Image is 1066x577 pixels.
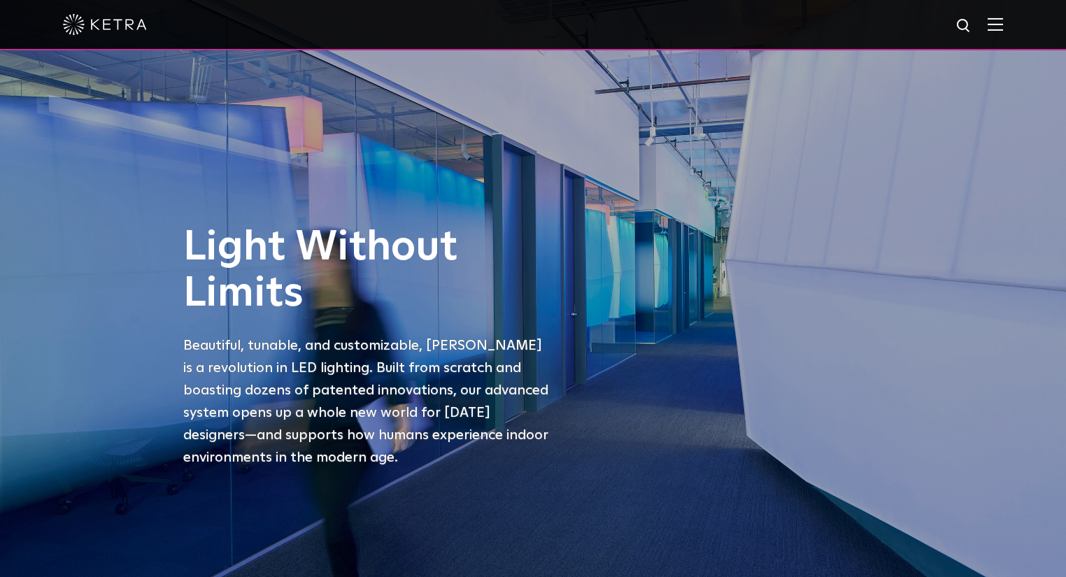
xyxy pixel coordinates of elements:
[183,334,554,469] p: Beautiful, tunable, and customizable, [PERSON_NAME] is a revolution in LED lighting. Built from s...
[183,428,548,464] span: —and supports how humans experience indoor environments in the modern age.
[183,225,554,317] h1: Light Without Limits
[988,17,1003,31] img: Hamburger%20Nav.svg
[63,14,147,35] img: ketra-logo-2019-white
[955,17,973,35] img: search icon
